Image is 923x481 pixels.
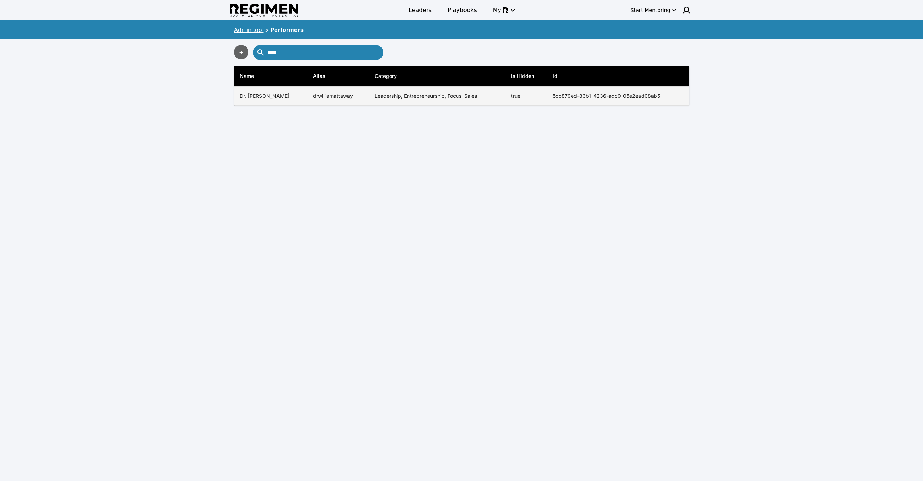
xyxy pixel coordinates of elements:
a: Playbooks [443,4,481,17]
a: Leaders [404,4,436,17]
th: Id [547,66,689,87]
span: Playbooks [448,6,477,14]
div: Performers [271,25,304,34]
table: simple table [234,66,689,106]
span: My [493,6,501,14]
th: Dr. [PERSON_NAME] [234,87,307,106]
th: Name [234,66,307,87]
th: Is Hidden [505,66,547,87]
th: Alias [307,66,369,87]
button: My [489,4,519,17]
th: Category [369,66,505,87]
th: 5cc879ed-83b1-4236-adc9-05e2ead08ab5 [547,87,689,106]
span: Leaders [409,6,432,14]
a: Admin tool [234,26,264,33]
button: Start Mentoring [629,4,678,16]
img: user icon [682,6,691,14]
td: drwilliamattaway [307,87,369,106]
td: true [505,87,547,106]
div: Start Mentoring [631,7,671,14]
button: + [234,45,248,59]
td: Leadership, Entrepreneurship, Focus, Sales [369,87,505,106]
div: > [265,25,269,34]
img: Regimen logo [230,4,298,17]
